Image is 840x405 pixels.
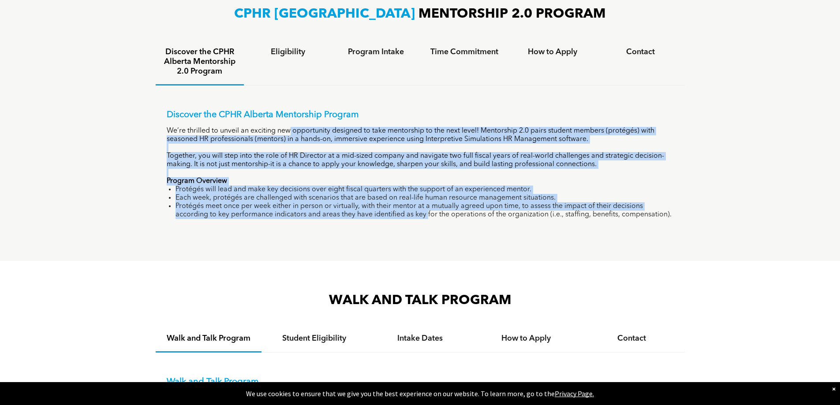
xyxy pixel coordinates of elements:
[269,334,359,343] h4: Student Eligibility
[587,334,677,343] h4: Contact
[167,127,674,144] p: We’re thrilled to unveil an exciting new opportunity designed to take mentorship to the next leve...
[175,186,674,194] li: Protégés will lead and make key decisions over eight fiscal quarters with the support of an exper...
[167,152,674,169] p: Together, you will step into the role of HR Director at a mid-sized company and navigate two full...
[167,110,674,120] p: Discover the CPHR Alberta Mentorship Program
[167,178,227,185] strong: Program Overview
[555,389,594,398] a: Privacy Page.
[481,334,571,343] h4: How to Apply
[375,334,465,343] h4: Intake Dates
[516,47,589,57] h4: How to Apply
[832,384,836,393] div: Dismiss notification
[234,7,415,21] span: CPHR [GEOGRAPHIC_DATA]
[164,334,254,343] h4: Walk and Talk Program
[175,202,674,219] li: Protégés meet once per week either in person or virtually, with their mentor at a mutually agreed...
[340,47,412,57] h4: Program Intake
[418,7,606,21] span: MENTORSHIP 2.0 PROGRAM
[605,47,677,57] h4: Contact
[175,194,674,202] li: Each week, protégés are challenged with scenarios that are based on real-life human resource mana...
[167,377,674,387] p: Walk and Talk Program
[252,47,324,57] h4: Eligibility
[428,47,500,57] h4: Time Commitment
[164,47,236,76] h4: Discover the CPHR Alberta Mentorship 2.0 Program
[329,294,511,307] span: WALK AND TALK PROGRAM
